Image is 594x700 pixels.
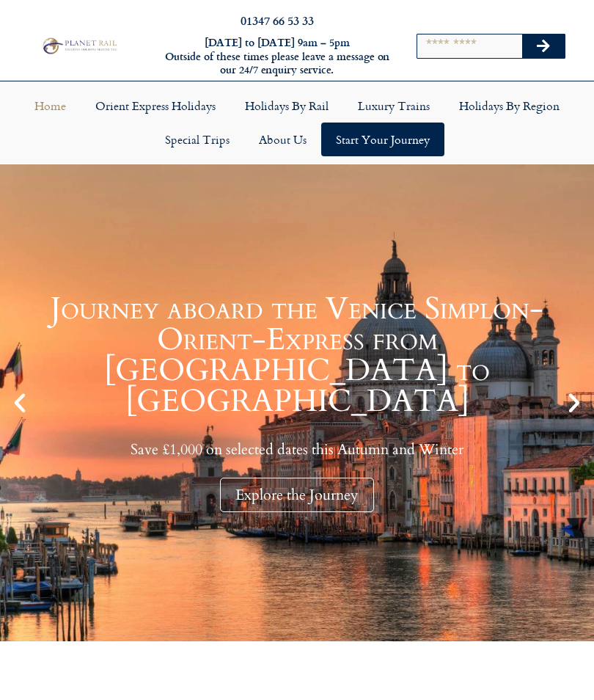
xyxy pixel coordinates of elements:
a: Special Trips [150,123,244,156]
div: Next slide [562,390,587,415]
a: Start your Journey [321,123,444,156]
a: Luxury Trains [343,89,444,123]
div: Previous slide [7,390,32,415]
a: Home [20,89,81,123]
p: Save £1,000 on selected dates this Autumn and Winter [37,440,557,459]
a: Holidays by Region [444,89,574,123]
img: Planet Rail Train Holidays Logo [40,36,119,56]
a: Orient Express Holidays [81,89,230,123]
button: Search [522,34,565,58]
h6: [DATE] to [DATE] 9am – 5pm Outside of these times please leave a message on our 24/7 enquiry serv... [162,36,392,77]
a: 01347 66 53 33 [241,12,314,29]
nav: Menu [7,89,587,156]
div: Explore the Journey [220,478,374,512]
a: Holidays by Rail [230,89,343,123]
a: About Us [244,123,321,156]
h1: Journey aboard the Venice Simplon-Orient-Express from [GEOGRAPHIC_DATA] to [GEOGRAPHIC_DATA] [37,294,557,417]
